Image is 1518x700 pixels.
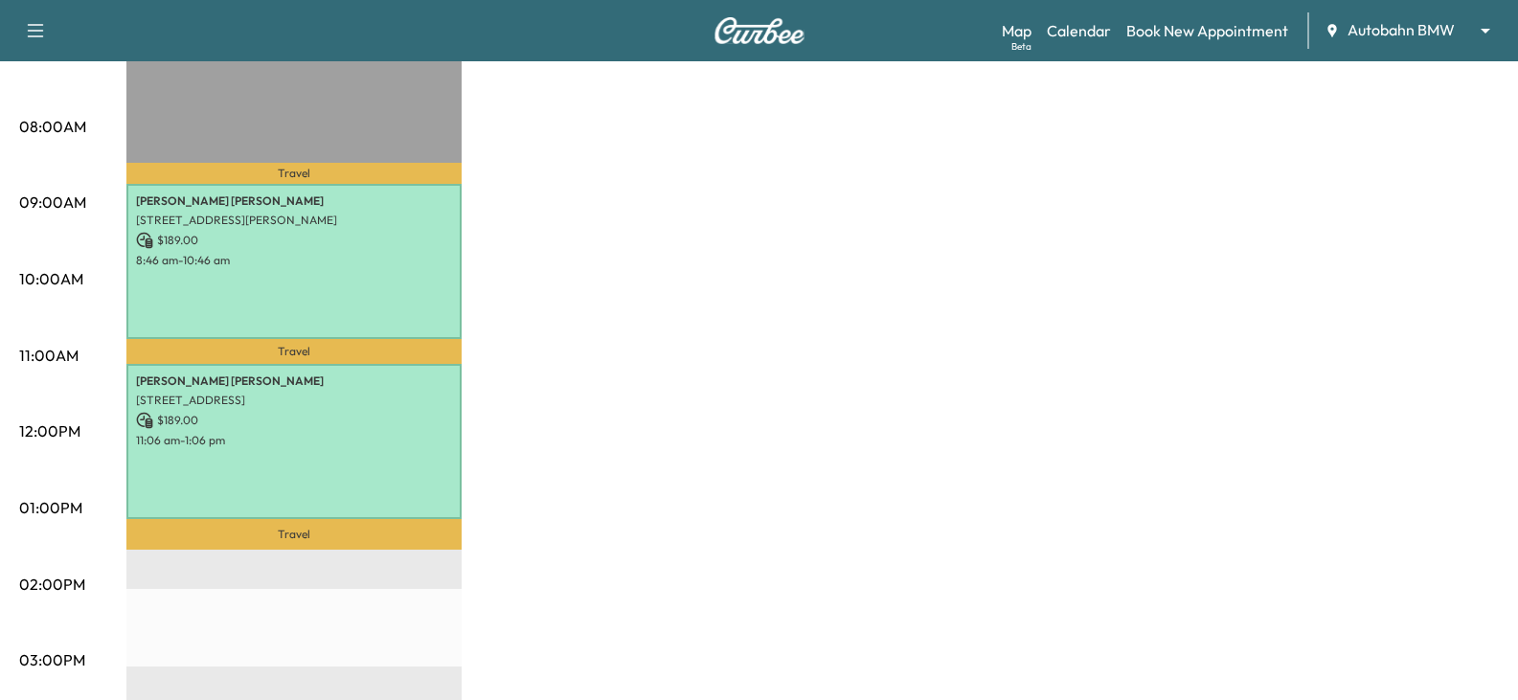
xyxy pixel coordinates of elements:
p: 03:00PM [19,648,85,671]
p: 02:00PM [19,573,85,596]
p: $ 189.00 [136,412,452,429]
img: Curbee Logo [714,17,805,44]
p: [STREET_ADDRESS][PERSON_NAME] [136,213,452,228]
p: Travel [126,339,462,365]
p: [PERSON_NAME] [PERSON_NAME] [136,193,452,209]
p: [PERSON_NAME] [PERSON_NAME] [136,373,452,389]
p: 11:06 am - 1:06 pm [136,433,452,448]
p: 8:46 am - 10:46 am [136,253,452,268]
a: Calendar [1047,19,1111,42]
div: Beta [1011,39,1031,54]
p: 08:00AM [19,115,86,138]
p: 11:00AM [19,344,79,367]
p: Travel [126,519,462,550]
p: [STREET_ADDRESS] [136,393,452,408]
span: Autobahn BMW [1348,19,1455,41]
p: Travel [126,163,462,184]
p: 01:00PM [19,496,82,519]
a: MapBeta [1002,19,1031,42]
a: Book New Appointment [1126,19,1288,42]
p: 09:00AM [19,191,86,214]
p: $ 189.00 [136,232,452,249]
p: 12:00PM [19,419,80,442]
p: 10:00AM [19,267,83,290]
